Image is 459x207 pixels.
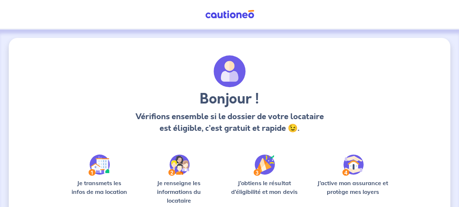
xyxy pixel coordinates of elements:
p: J’active mon assurance et protège mes loyers [314,179,392,196]
h3: Bonjour ! [135,90,324,108]
img: /static/f3e743aab9439237c3e2196e4328bba9/Step-3.svg [253,155,275,176]
img: /static/c0a346edaed446bb123850d2d04ad552/Step-2.svg [168,155,190,176]
p: Je transmets les infos de ma location [67,179,131,196]
p: Je renseigne les informations du locataire [143,179,215,205]
img: archivate [214,55,246,87]
img: /static/bfff1cf634d835d9112899e6a3df1a5d/Step-4.svg [342,155,364,176]
p: J’obtiens le résultat d’éligibilité et mon devis [226,179,302,196]
img: Cautioneo [202,10,257,19]
p: Vérifions ensemble si le dossier de votre locataire est éligible, c’est gratuit et rapide 😉. [135,111,324,134]
img: /static/90a569abe86eec82015bcaae536bd8e6/Step-1.svg [88,155,110,176]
